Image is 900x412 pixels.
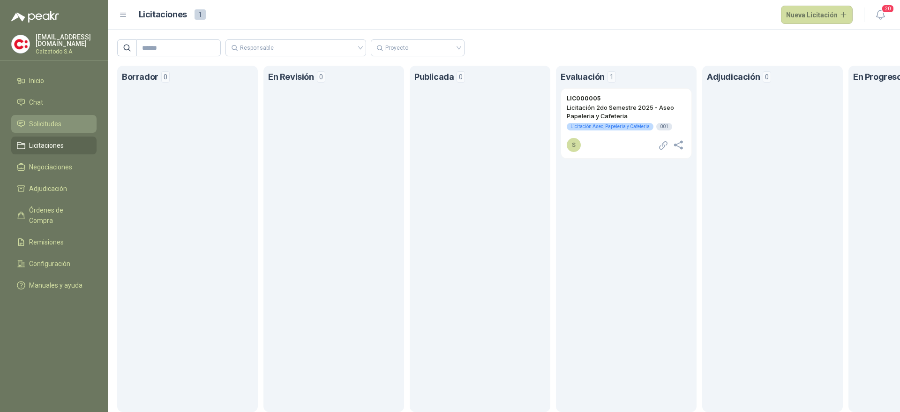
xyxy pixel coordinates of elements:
[268,70,314,84] h1: En Revisión
[11,72,97,90] a: Inicio
[11,11,59,23] img: Logo peakr
[11,137,97,154] a: Licitaciones
[607,71,616,83] span: 1
[11,93,97,111] a: Chat
[11,233,97,251] a: Remisiones
[707,70,760,84] h1: Adjudicación
[11,180,97,198] a: Adjudicación
[29,280,82,290] span: Manuales y ayuda
[36,49,97,54] p: Calzatodo S.A.
[11,158,97,176] a: Negociaciones
[781,6,853,24] button: Nueva Licitación
[567,94,600,103] h3: LIC000005
[29,119,61,129] span: Solicitudes
[29,162,72,172] span: Negociaciones
[36,34,97,47] p: [EMAIL_ADDRESS][DOMAIN_NAME]
[567,103,686,120] h2: Licitación 2do Semestre 2025 - Aseo Papeleria y Cafeteria
[317,71,325,83] span: 0
[161,71,170,83] span: 0
[29,97,43,107] span: Chat
[29,237,64,247] span: Remisiones
[561,70,605,84] h1: Evaluación
[122,70,158,84] h1: Borrador
[656,123,672,130] div: 001
[763,71,771,83] span: 0
[11,201,97,229] a: Órdenes de Compra
[29,205,88,226] span: Órdenes de Compra
[29,183,67,194] span: Adjudicación
[457,71,465,83] span: 0
[572,140,576,150] p: S
[139,8,187,22] h1: Licitaciones
[872,7,889,23] button: 20
[29,76,44,86] span: Inicio
[414,70,454,84] h1: Publicada
[11,115,97,133] a: Solicitudes
[195,9,206,20] span: 1
[29,259,70,269] span: Configuración
[561,88,692,159] a: LIC000005Licitación 2do Semestre 2025 - Aseo Papeleria y CafeteriaLicitación Aseo, Papeleria y Ca...
[11,255,97,273] a: Configuración
[12,35,30,53] img: Company Logo
[29,140,64,151] span: Licitaciones
[11,276,97,294] a: Manuales y ayuda
[881,4,894,13] span: 20
[567,123,653,130] div: Licitación Aseo, Papeleria y Cafeteria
